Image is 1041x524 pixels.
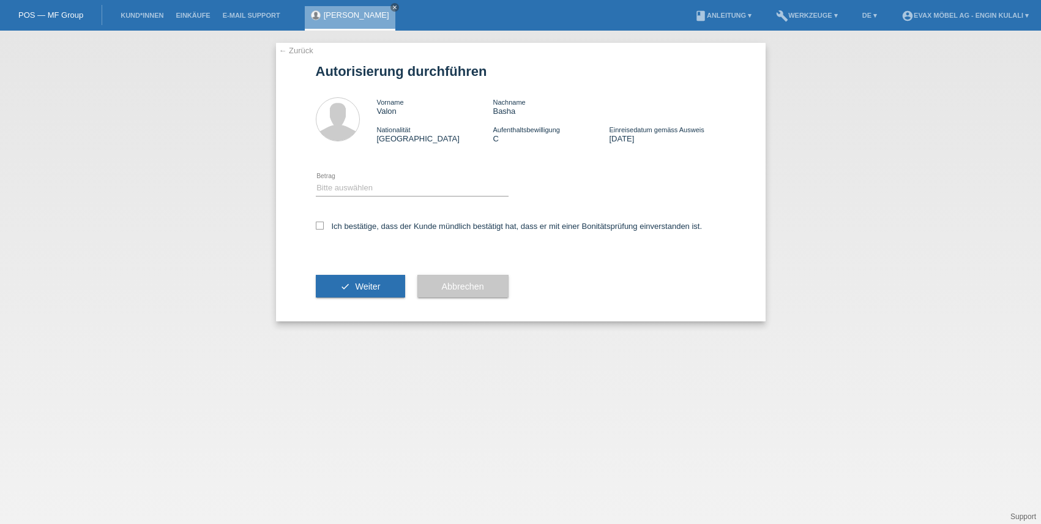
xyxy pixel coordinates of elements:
a: [PERSON_NAME] [324,10,389,20]
i: check [340,282,350,291]
a: ← Zurück [279,46,313,55]
div: Valon [377,97,493,116]
a: bookAnleitung ▾ [688,12,758,19]
a: close [390,3,399,12]
i: account_circle [901,10,914,22]
i: book [695,10,707,22]
a: E-Mail Support [217,12,286,19]
div: Basha [493,97,609,116]
a: Einkäufe [170,12,216,19]
a: buildWerkzeuge ▾ [770,12,844,19]
i: build [776,10,788,22]
span: Weiter [355,282,380,291]
i: close [392,4,398,10]
button: check Weiter [316,275,405,298]
a: Support [1010,512,1036,521]
a: POS — MF Group [18,10,83,20]
span: Nationalität [377,126,411,133]
span: Abbrechen [442,282,484,291]
span: Aufenthaltsbewilligung [493,126,559,133]
a: Kund*innen [114,12,170,19]
span: Nachname [493,99,525,106]
div: C [493,125,609,143]
span: Vorname [377,99,404,106]
span: Einreisedatum gemäss Ausweis [609,126,704,133]
a: account_circleEVAX Möbel AG - Engin Kulali ▾ [895,12,1035,19]
h1: Autorisierung durchführen [316,64,726,79]
a: DE ▾ [856,12,883,19]
label: Ich bestätige, dass der Kunde mündlich bestätigt hat, dass er mit einer Bonitätsprüfung einversta... [316,222,703,231]
div: [GEOGRAPHIC_DATA] [377,125,493,143]
div: [DATE] [609,125,725,143]
button: Abbrechen [417,275,509,298]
